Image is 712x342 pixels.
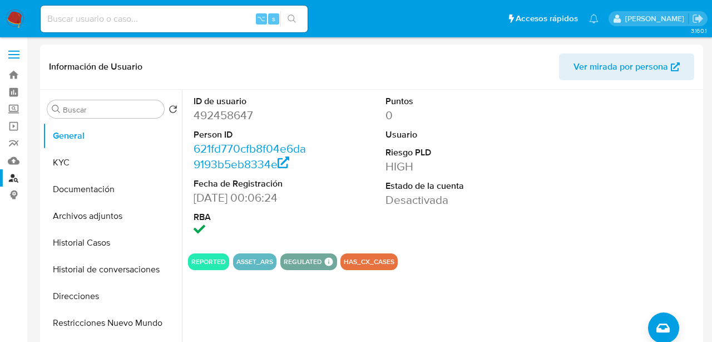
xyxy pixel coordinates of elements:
[194,140,306,172] a: 621fd770cfb8f04e6da9193b5eb8334e
[43,283,182,310] button: Direcciones
[63,105,160,115] input: Buscar
[43,256,182,283] button: Historial de conversaciones
[692,13,704,25] a: Salir
[194,190,310,206] dd: [DATE] 00:06:24
[589,14,599,23] a: Notificaciones
[43,203,182,229] button: Archivos adjuntos
[43,229,182,256] button: Historial Casos
[385,146,502,159] dt: Riesgo PLD
[194,95,310,108] dt: ID de usuario
[272,13,275,24] span: s
[41,12,308,26] input: Buscar usuario o caso...
[194,129,310,141] dt: Person ID
[559,53,694,80] button: Ver mirada por persona
[43,123,182,149] button: General
[43,149,182,176] button: KYC
[573,53,668,80] span: Ver mirada por persona
[169,105,177,117] button: Volver al orden por defecto
[194,108,310,123] dd: 492458647
[280,11,303,27] button: search-icon
[385,108,502,123] dd: 0
[516,13,578,25] span: Accesos rápidos
[385,159,502,174] dd: HIGH
[194,178,310,190] dt: Fecha de Registración
[385,192,502,208] dd: Desactivada
[49,61,142,72] h1: Información de Usuario
[257,13,265,24] span: ⌥
[385,129,502,141] dt: Usuario
[385,95,502,108] dt: Puntos
[43,310,182,336] button: Restricciones Nuevo Mundo
[43,176,182,203] button: Documentación
[52,105,61,114] button: Buscar
[385,180,502,192] dt: Estado de la cuenta
[625,13,688,24] p: gabriela.sanchez@mercadolibre.com
[194,211,310,223] dt: RBA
